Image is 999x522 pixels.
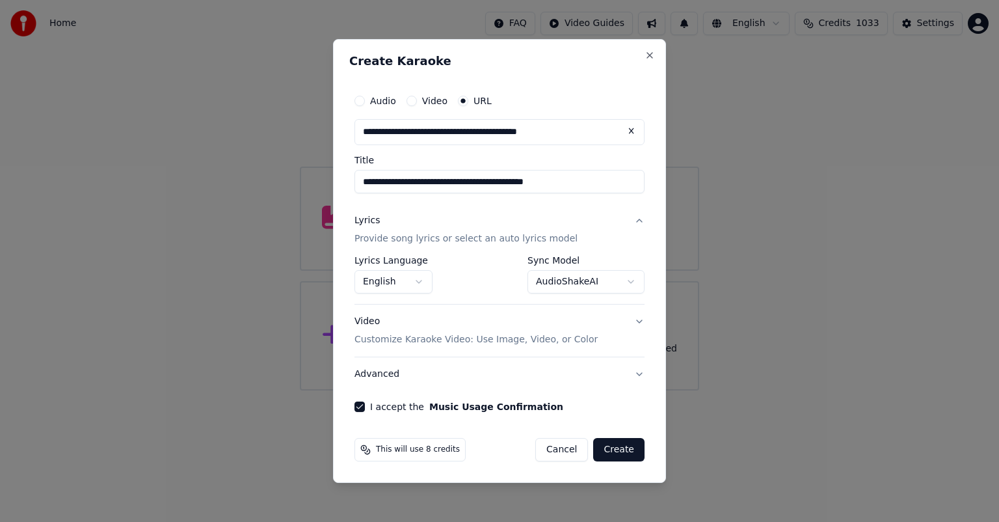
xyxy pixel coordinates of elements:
div: Video [354,315,598,346]
span: This will use 8 credits [376,445,460,455]
label: URL [473,96,492,105]
button: VideoCustomize Karaoke Video: Use Image, Video, or Color [354,305,645,357]
button: I accept the [429,402,563,411]
button: Create [593,438,645,461]
div: LyricsProvide song lyrics or select an auto lyrics model [354,256,645,304]
button: Cancel [535,438,588,461]
label: Audio [370,96,396,105]
label: Title [354,156,645,165]
div: Lyrics [354,214,380,227]
button: LyricsProvide song lyrics or select an auto lyrics model [354,204,645,256]
button: Advanced [354,357,645,391]
label: I accept the [370,402,563,411]
label: Lyrics Language [354,256,433,265]
p: Provide song lyrics or select an auto lyrics model [354,232,578,245]
p: Customize Karaoke Video: Use Image, Video, or Color [354,333,598,346]
label: Sync Model [527,256,645,265]
label: Video [422,96,447,105]
h2: Create Karaoke [349,55,650,67]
